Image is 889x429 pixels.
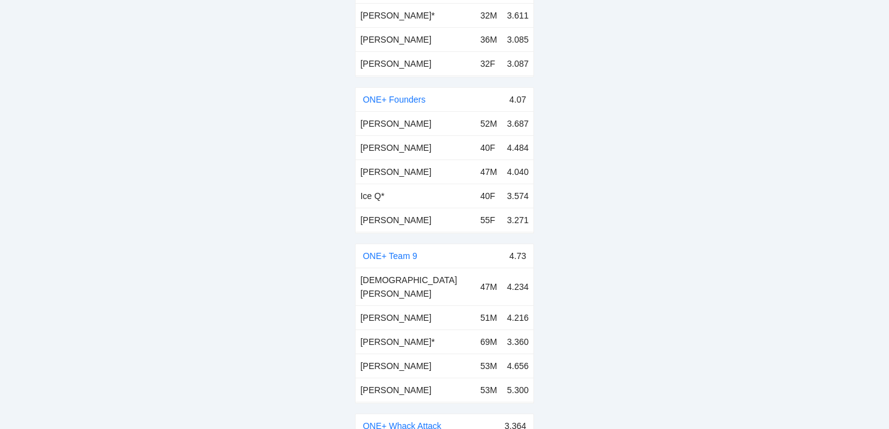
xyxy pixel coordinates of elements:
span: 3.611 [507,11,528,20]
span: 4.040 [507,167,528,177]
td: [PERSON_NAME] [356,305,475,329]
td: 47M [475,159,502,184]
span: 3.687 [507,119,528,129]
td: 40F [475,135,502,159]
td: 36M [475,27,502,51]
td: [PERSON_NAME] [356,378,475,402]
td: [PERSON_NAME] [356,135,475,159]
td: 51M [475,305,502,329]
span: 4.656 [507,361,528,371]
td: 40F [475,184,502,208]
td: 32F [475,51,502,75]
span: 3.574 [507,191,528,201]
span: 3.087 [507,59,528,69]
td: [PERSON_NAME] [356,354,475,378]
td: [PERSON_NAME] * [356,3,475,27]
span: 4.216 [507,313,528,323]
a: ONE+ Team 9 [363,251,417,261]
a: ONE+ Founders [363,95,426,104]
span: 3.360 [507,337,528,347]
td: [PERSON_NAME] [356,51,475,75]
td: Ice Q * [356,184,475,208]
div: 4.07 [509,88,526,111]
td: [PERSON_NAME] [356,112,475,136]
td: [PERSON_NAME] * [356,329,475,354]
td: 69M [475,329,502,354]
span: 3.085 [507,35,528,45]
div: 4.73 [509,244,526,268]
span: 4.234 [507,282,528,292]
td: 53M [475,354,502,378]
td: 55F [475,208,502,232]
td: 53M [475,378,502,402]
td: [PERSON_NAME] [356,208,475,232]
span: 4.484 [507,143,528,153]
td: [DEMOGRAPHIC_DATA][PERSON_NAME] [356,268,475,306]
td: [PERSON_NAME] [356,159,475,184]
span: 5.300 [507,385,528,395]
td: 52M [475,112,502,136]
td: [PERSON_NAME] [356,27,475,51]
td: 32M [475,3,502,27]
td: 47M [475,268,502,306]
span: 3.271 [507,215,528,225]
